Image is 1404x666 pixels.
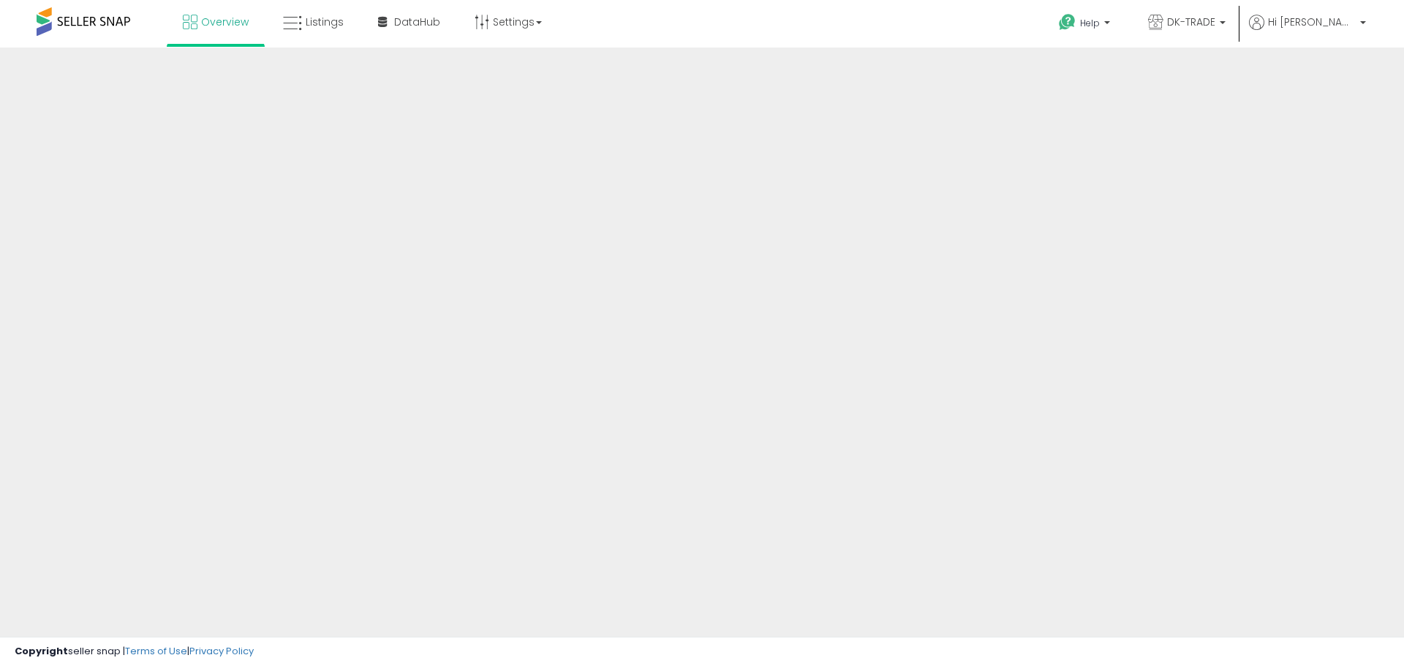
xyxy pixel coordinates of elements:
[1249,15,1366,48] a: Hi [PERSON_NAME]
[201,15,249,29] span: Overview
[1058,13,1076,31] i: Get Help
[1047,2,1125,48] a: Help
[15,645,254,659] div: seller snap | |
[1080,17,1100,29] span: Help
[306,15,344,29] span: Listings
[15,644,68,658] strong: Copyright
[1268,15,1356,29] span: Hi [PERSON_NAME]
[189,644,254,658] a: Privacy Policy
[1167,15,1215,29] span: DK-TRADE
[125,644,187,658] a: Terms of Use
[394,15,440,29] span: DataHub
